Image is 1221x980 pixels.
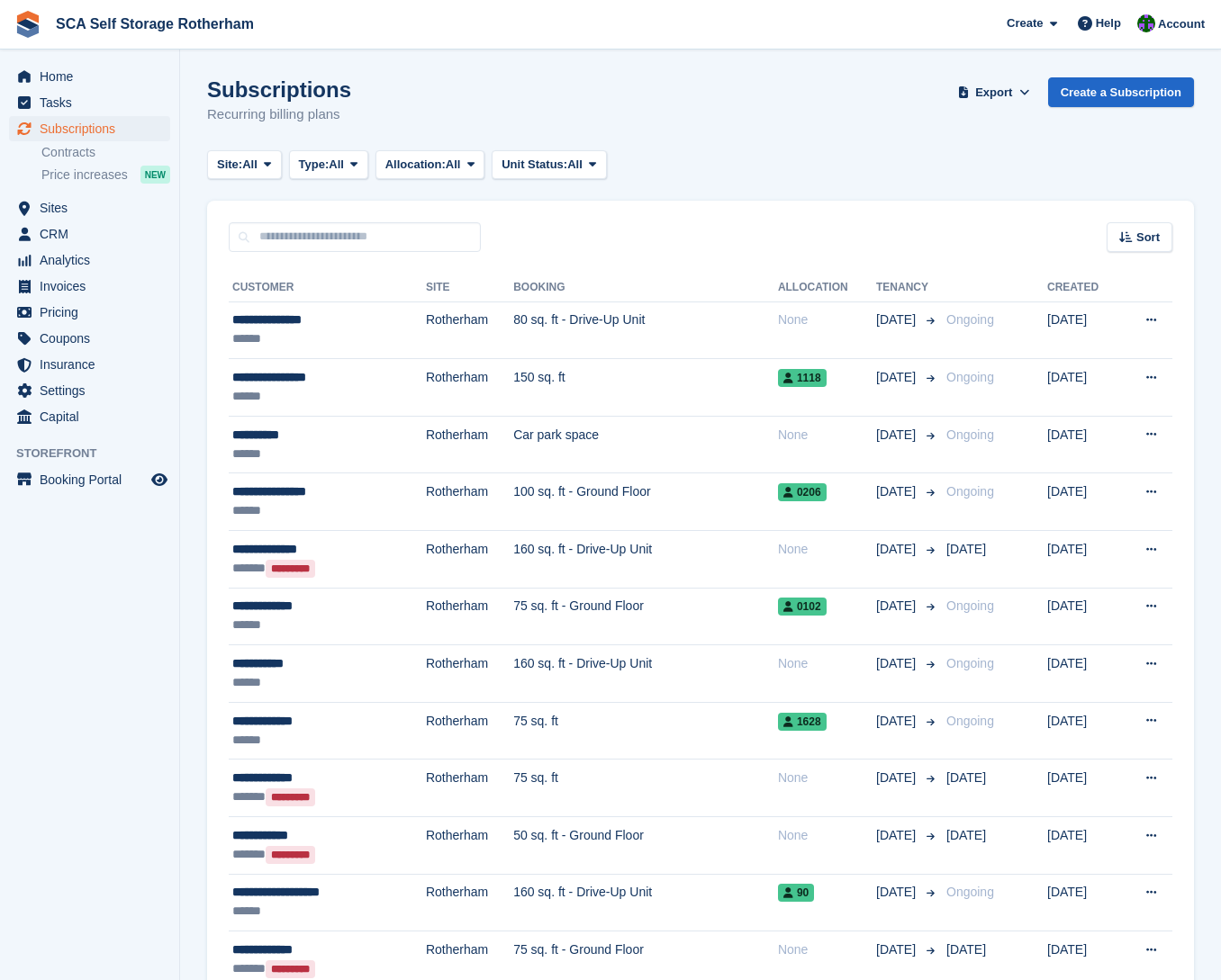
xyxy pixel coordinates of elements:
[40,378,148,403] span: Settings
[778,598,827,616] span: 0102
[299,156,330,174] span: Type:
[492,150,606,180] button: Unit Status: All
[513,301,778,359] td: 80 sq. ft - Drive-Up Unit
[513,588,778,645] td: 75 sq. ft - Ground Floor
[426,874,513,931] td: Rotherham
[40,352,148,377] span: Insurance
[426,359,513,417] td: Rotherham
[41,165,170,184] a: Price increases NEW
[946,312,994,327] span: Ongoing
[876,482,919,501] span: [DATE]
[426,702,513,760] td: Rotherham
[513,702,778,760] td: 75 sq. ft
[876,883,919,902] span: [DATE]
[1047,416,1119,473] td: [DATE]
[9,378,170,403] a: menu
[778,769,876,787] div: None
[946,828,986,842] span: [DATE]
[426,473,513,531] td: Rotherham
[40,90,148,115] span: Tasks
[207,77,351,102] h1: Subscriptions
[9,247,170,273] a: menu
[946,484,994,499] span: Ongoing
[1047,301,1119,359] td: [DATE]
[778,940,876,959] div: None
[9,64,170,89] a: menu
[1047,817,1119,875] td: [DATE]
[40,221,148,247] span: CRM
[9,274,170,299] a: menu
[149,469,170,490] a: Preview store
[426,301,513,359] td: Rotherham
[426,531,513,589] td: Rotherham
[778,654,876,673] div: None
[778,540,876,559] div: None
[1047,874,1119,931] td: [DATE]
[40,247,148,273] span: Analytics
[946,542,986,556] span: [DATE]
[946,427,994,442] span: Ongoing
[40,116,148,141] span: Subscriptions
[1047,645,1119,703] td: [DATE]
[375,150,485,180] button: Allocation: All
[9,221,170,247] a: menu
[9,90,170,115] a: menu
[778,274,876,302] th: Allocation
[1096,14,1121,32] span: Help
[40,64,148,89] span: Home
[426,274,513,302] th: Site
[1047,274,1119,302] th: Created
[946,656,994,670] span: Ongoing
[1048,77,1194,107] a: Create a Subscription
[876,940,919,959] span: [DATE]
[49,9,261,39] a: SCA Self Storage Rotherham
[16,445,179,463] span: Storefront
[217,156,242,174] span: Site:
[140,166,170,184] div: NEW
[9,404,170,429] a: menu
[1047,588,1119,645] td: [DATE]
[229,274,426,302] th: Customer
[876,310,919,329] span: [DATE]
[778,310,876,329] div: None
[9,467,170,492] a: menu
[1136,229,1160,247] span: Sort
[9,352,170,377] a: menu
[946,770,986,785] span: [DATE]
[9,195,170,220] a: menu
[1047,760,1119,817] td: [DATE]
[778,483,827,501] span: 0206
[40,195,148,220] span: Sites
[946,370,994,384] span: Ongoing
[1158,15,1205,33] span: Account
[40,467,148,492] span: Booking Portal
[9,116,170,141] a: menu
[876,368,919,387] span: [DATE]
[954,77,1034,107] button: Export
[513,531,778,589] td: 160 sq. ft - Drive-Up Unit
[9,300,170,325] a: menu
[1047,359,1119,417] td: [DATE]
[426,645,513,703] td: Rotherham
[513,874,778,931] td: 160 sq. ft - Drive-Up Unit
[876,826,919,845] span: [DATE]
[513,817,778,875] td: 50 sq. ft - Ground Floor
[242,156,258,174] span: All
[567,156,583,174] span: All
[40,300,148,325] span: Pricing
[289,150,368,180] button: Type: All
[778,884,814,902] span: 90
[41,144,170,161] a: Contracts
[513,645,778,703] td: 160 sq. ft - Drive-Up Unit
[40,326,148,351] span: Coupons
[40,404,148,429] span: Capital
[426,416,513,473] td: Rotherham
[9,326,170,351] a: menu
[778,826,876,845] div: None
[385,156,446,174] span: Allocation:
[513,274,778,302] th: Booking
[1047,473,1119,531] td: [DATE]
[946,598,994,613] span: Ongoing
[502,156,567,174] span: Unit Status:
[876,274,939,302] th: Tenancy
